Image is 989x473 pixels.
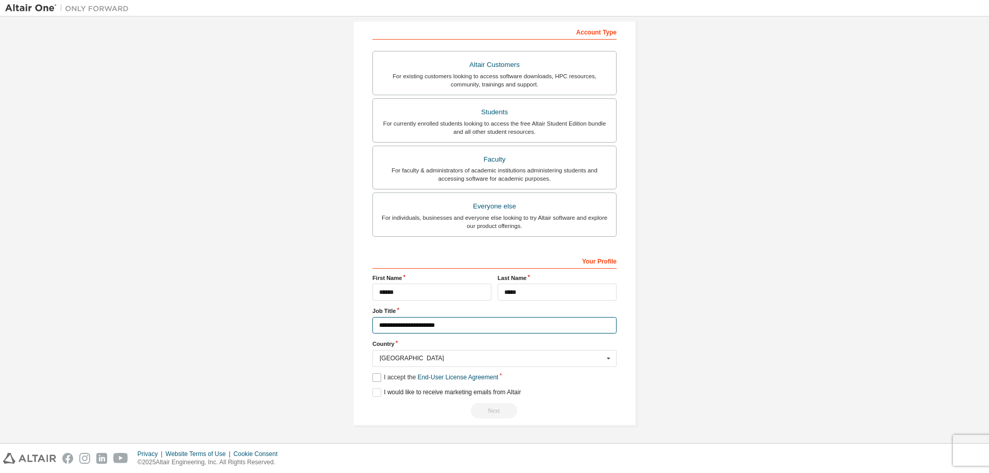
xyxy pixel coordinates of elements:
[96,453,107,464] img: linkedin.svg
[372,373,498,382] label: I accept the
[5,3,134,13] img: Altair One
[3,453,56,464] img: altair_logo.svg
[418,374,499,381] a: End-User License Agreement
[379,166,610,183] div: For faculty & administrators of academic institutions administering students and accessing softwa...
[379,119,610,136] div: For currently enrolled students looking to access the free Altair Student Edition bundle and all ...
[372,403,617,418] div: Read and acccept EULA to continue
[379,199,610,214] div: Everyone else
[372,274,491,282] label: First Name
[379,152,610,167] div: Faculty
[138,458,284,467] p: © 2025 Altair Engineering, Inc. All Rights Reserved.
[233,450,283,458] div: Cookie Consent
[379,214,610,230] div: For individuals, businesses and everyone else looking to try Altair software and explore our prod...
[379,58,610,72] div: Altair Customers
[62,453,73,464] img: facebook.svg
[372,23,617,40] div: Account Type
[372,252,617,269] div: Your Profile
[138,450,165,458] div: Privacy
[372,307,617,315] label: Job Title
[113,453,128,464] img: youtube.svg
[372,340,617,348] label: Country
[379,105,610,119] div: Students
[165,450,233,458] div: Website Terms of Use
[380,355,604,361] div: [GEOGRAPHIC_DATA]
[79,453,90,464] img: instagram.svg
[498,274,617,282] label: Last Name
[372,388,521,397] label: I would like to receive marketing emails from Altair
[379,72,610,89] div: For existing customers looking to access software downloads, HPC resources, community, trainings ...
